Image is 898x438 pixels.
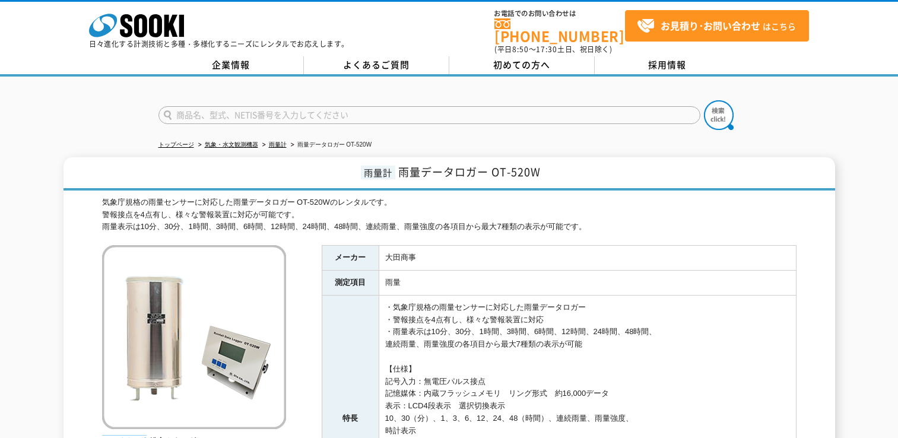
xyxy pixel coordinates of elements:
[269,141,287,148] a: 雨量計
[361,166,395,179] span: 雨量計
[379,271,796,296] td: 雨量
[661,18,760,33] strong: お見積り･お問い合わせ
[158,56,304,74] a: 企業情報
[704,100,734,130] img: btn_search.png
[494,18,625,43] a: [PHONE_NUMBER]
[625,10,809,42] a: お見積り･お問い合わせはこちら
[637,17,796,35] span: はこちら
[158,106,700,124] input: 商品名、型式、NETIS番号を入力してください
[494,10,625,17] span: お電話でのお問い合わせは
[322,246,379,271] th: メーカー
[158,141,194,148] a: トップページ
[304,56,449,74] a: よくあるご質問
[449,56,595,74] a: 初めての方へ
[494,44,612,55] span: (平日 ～ 土日、祝日除く)
[322,271,379,296] th: 測定項目
[595,56,740,74] a: 採用情報
[205,141,258,148] a: 気象・水文観測機器
[102,196,797,233] div: 気象庁規格の雨量センサーに対応した雨量データロガー OT-520Wのレンタルです。 警報接点を4点有し、様々な警報装置に対応が可能です。 雨量表示は10分、30分、1時間、3時間、6時間、12時...
[536,44,557,55] span: 17:30
[512,44,529,55] span: 8:50
[102,245,286,429] img: 雨量データロガー OT-520W
[379,246,796,271] td: 大田商事
[288,139,372,151] li: 雨量データロガー OT-520W
[89,40,349,47] p: 日々進化する計測技術と多種・多様化するニーズにレンタルでお応えします。
[398,164,541,180] span: 雨量データロガー OT-520W
[493,58,550,71] span: 初めての方へ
